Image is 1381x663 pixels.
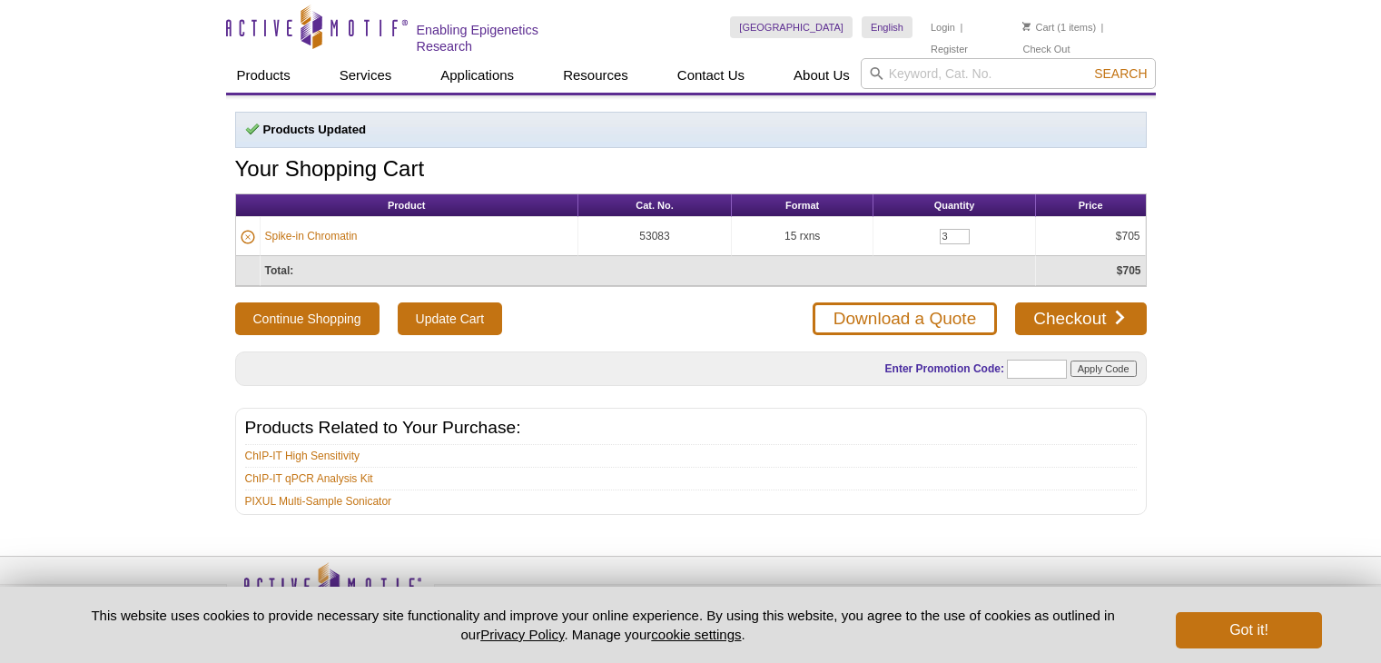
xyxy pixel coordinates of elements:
[861,58,1156,89] input: Keyword, Cat. No.
[1101,16,1104,38] li: |
[1070,361,1137,377] input: Apply Code
[578,217,732,256] td: 53083
[1094,66,1147,81] span: Search
[245,420,1137,436] h2: Products Related to Your Purchase:
[783,58,861,93] a: About Us
[1079,200,1103,211] span: Price
[883,362,1004,375] label: Enter Promotion Code:
[1022,16,1096,38] li: (1 items)
[388,200,426,211] span: Product
[226,557,435,630] img: Active Motif,
[1036,217,1146,256] td: $705
[730,16,853,38] a: [GEOGRAPHIC_DATA]
[931,43,968,55] a: Register
[480,627,564,642] a: Privacy Policy
[245,448,360,464] a: ChIP-IT High Sensitivity
[265,264,294,277] strong: Total:
[245,122,1137,138] p: Products Updated
[666,58,755,93] a: Contact Us
[398,302,502,335] input: Update Cart
[1176,612,1321,648] button: Got it!
[429,58,525,93] a: Applications
[785,200,819,211] span: Format
[651,627,741,642] button: cookie settings
[1022,21,1054,34] a: Cart
[636,200,674,211] span: Cat. No.
[552,58,639,93] a: Resources
[813,302,997,335] a: Download a Quote
[235,157,1147,183] h1: Your Shopping Cart
[60,606,1147,644] p: This website uses cookies to provide necessary site functionality and improve your online experie...
[1089,65,1152,82] button: Search
[931,21,955,34] a: Login
[226,58,301,93] a: Products
[235,302,380,335] button: Continue Shopping
[265,228,358,244] a: Spike-in Chromatin
[960,16,962,38] li: |
[245,493,392,510] a: PIXUL Multi-Sample Sonicator
[417,22,597,54] h2: Enabling Epigenetics Research
[329,58,403,93] a: Services
[1015,302,1146,335] a: Checkout
[732,217,873,256] td: 15 rxns
[1117,264,1141,277] strong: $705
[934,200,975,211] span: Quantity
[1022,43,1070,55] a: Check Out
[1022,22,1031,31] img: Your Cart
[245,470,373,487] a: ChIP-IT qPCR Analysis Kit
[862,16,912,38] a: English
